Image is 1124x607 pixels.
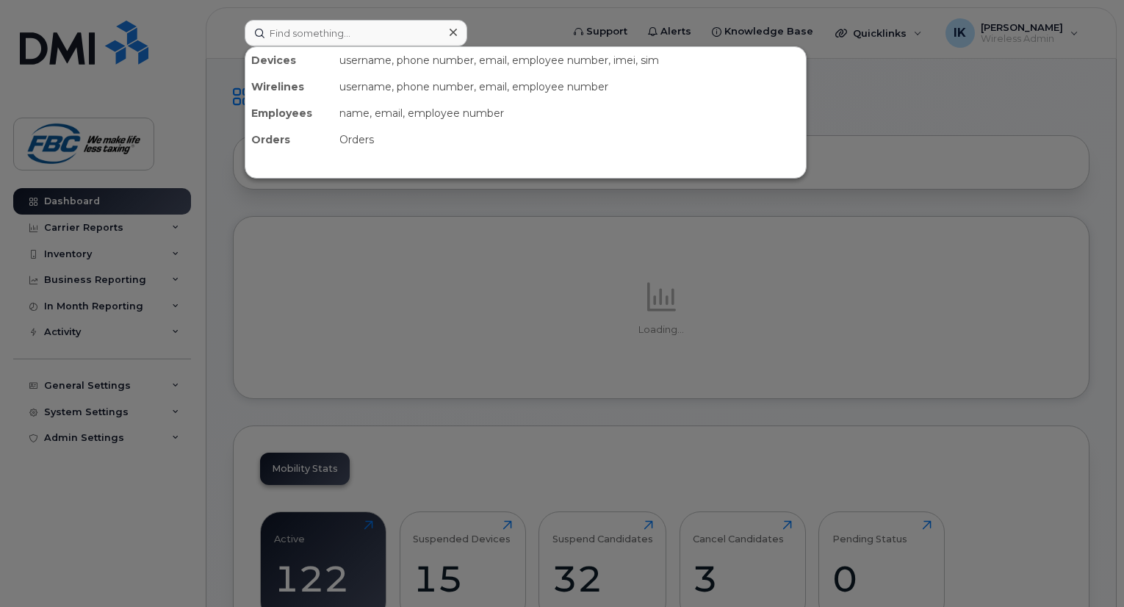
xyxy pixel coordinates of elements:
div: Devices [245,47,334,73]
div: username, phone number, email, employee number [334,73,806,100]
div: Employees [245,100,334,126]
div: Orders [245,126,334,153]
div: Orders [334,126,806,153]
div: name, email, employee number [334,100,806,126]
div: Wirelines [245,73,334,100]
div: username, phone number, email, employee number, imei, sim [334,47,806,73]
